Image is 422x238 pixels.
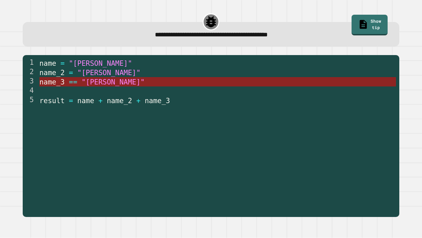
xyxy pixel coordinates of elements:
span: = [69,97,73,105]
span: result [39,97,65,105]
a: Show tip [352,15,388,35]
span: = [69,69,73,77]
span: "[PERSON_NAME]" [69,59,132,67]
span: name_2 [107,97,132,105]
span: + [136,97,141,105]
span: == [69,78,77,86]
span: name [39,59,56,67]
div: 2 [23,68,38,77]
div: 1 [23,58,38,68]
div: 4 [23,86,38,96]
div: 5 [23,96,38,105]
span: name_2 [39,69,65,77]
span: name [77,97,94,105]
span: name_3 [39,78,65,86]
span: "[PERSON_NAME]" [81,78,145,86]
span: name_3 [145,97,170,105]
div: 3 [23,77,38,86]
span: + [98,97,103,105]
span: = [60,59,65,67]
span: "[PERSON_NAME]" [77,69,140,77]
